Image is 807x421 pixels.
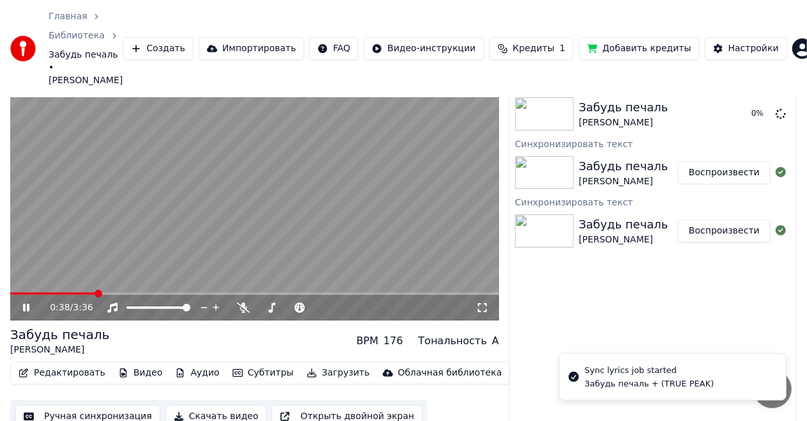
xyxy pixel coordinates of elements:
button: Кредиты1 [489,37,574,60]
button: Настройки [705,37,787,60]
div: Sync lyrics job started [585,364,714,377]
button: Воспроизвести [678,219,771,242]
span: Забудь печаль • [PERSON_NAME] [49,49,123,87]
nav: breadcrumb [49,10,123,87]
div: Облачная библиотека [398,367,502,379]
span: 0:38 [50,301,70,314]
button: Добавить кредиты [579,37,700,60]
div: Тональность [419,333,487,349]
div: Забудь печаль [579,216,668,234]
button: Создать [123,37,193,60]
div: Забудь печаль + (TRUE PEAK) [585,378,714,390]
div: 176 [383,333,403,349]
div: [PERSON_NAME] [10,344,109,356]
div: Забудь печаль [10,326,109,344]
button: Видео-инструкции [364,37,484,60]
span: 3:36 [73,301,93,314]
a: Главная [49,10,87,23]
div: BPM [357,333,378,349]
a: Библиотека [49,29,105,42]
div: Настройки [728,42,779,55]
div: / [50,301,81,314]
div: Забудь печаль [579,99,668,116]
button: Субтитры [227,364,299,382]
button: Воспроизвести [678,161,771,184]
div: A [492,333,499,349]
span: 1 [560,42,565,55]
div: [PERSON_NAME] [579,175,668,188]
button: Импортировать [199,37,305,60]
div: [PERSON_NAME] [579,116,668,129]
div: 0 % [751,109,771,119]
button: Аудио [170,364,224,382]
span: Кредиты [513,42,555,55]
button: FAQ [309,37,358,60]
div: Забудь печаль [579,157,668,175]
div: [PERSON_NAME] [579,234,668,246]
button: Загрузить [302,364,375,382]
button: Видео [113,364,168,382]
img: youka [10,36,36,61]
button: Редактировать [13,364,111,382]
div: Синхронизировать текст [510,194,796,209]
div: Синхронизировать текст [510,136,796,151]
